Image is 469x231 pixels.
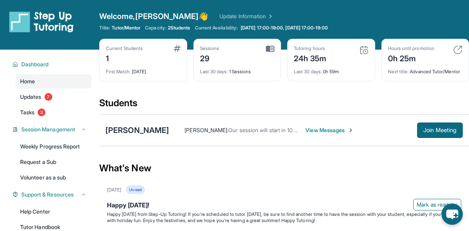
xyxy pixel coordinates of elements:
[105,125,169,136] div: [PERSON_NAME]
[18,126,87,133] button: Session Management
[106,52,143,64] div: 1
[452,202,458,208] img: Mark as read
[417,201,448,209] span: Mark as read
[145,25,166,31] span: Capacity:
[348,127,354,133] img: Chevron-Right
[126,185,145,194] div: Unread
[106,69,131,74] span: First Match :
[200,64,275,75] div: 1 Sessions
[388,45,435,52] div: Hours until promotion
[38,109,45,116] span: 3
[99,11,209,22] span: Welcome, [PERSON_NAME] 👋
[294,52,327,64] div: 24h 35m
[305,126,354,134] span: View Messages
[413,199,461,210] button: Mark as read
[388,64,463,75] div: Advanced Tutor/Mentor
[453,45,462,55] img: card
[18,60,87,68] button: Dashboard
[266,45,274,52] img: card
[417,122,463,138] button: Join Meeting
[16,90,91,104] a: Updates7
[107,200,461,211] div: Happy [DATE]!
[16,171,91,184] a: Volunteer as a sub
[21,191,74,198] span: Support & Resources
[45,93,52,101] span: 7
[200,45,219,52] div: Sessions
[174,45,181,52] img: card
[294,69,322,74] span: Last 30 days :
[107,211,461,224] p: Happy [DATE] from Step-Up Tutoring! If you're scheduled to tutor [DATE], be sure to find another ...
[21,126,75,133] span: Session Management
[184,127,228,133] span: [PERSON_NAME] :
[99,97,469,114] div: Students
[266,12,274,20] img: Chevron Right
[20,93,41,101] span: Updates
[20,109,34,116] span: Tasks
[168,25,190,31] span: 2 Students
[388,69,409,74] span: Next title :
[20,78,35,85] span: Home
[21,60,49,68] span: Dashboard
[16,140,91,153] a: Weekly Progress Report
[99,151,469,185] div: What's New
[99,25,110,31] span: Title:
[9,11,74,33] img: logo
[18,191,87,198] button: Support & Resources
[200,69,228,74] span: Last 30 days :
[239,25,329,31] a: [DATE] 17:00-19:00, [DATE] 17:00-19:00
[200,52,219,64] div: 29
[241,25,328,31] span: [DATE] 17:00-19:00, [DATE] 17:00-19:00
[219,12,274,20] a: Update Information
[106,45,143,52] div: Current Students
[112,25,140,31] span: Tutor/Mentor
[16,155,91,169] a: Request a Sub
[359,45,369,55] img: card
[16,105,91,119] a: Tasks3
[388,52,435,64] div: 0h 25m
[228,127,317,133] span: Our session will start in 10 minutes:)
[195,25,238,31] span: Current Availability:
[423,128,457,133] span: Join Meeting
[107,187,121,193] div: [DATE]
[16,74,91,88] a: Home
[294,64,369,75] div: 0h 59m
[294,45,327,52] div: Tutoring hours
[441,203,463,225] button: chat-button
[16,205,91,219] a: Help Center
[106,64,181,75] div: [DATE]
